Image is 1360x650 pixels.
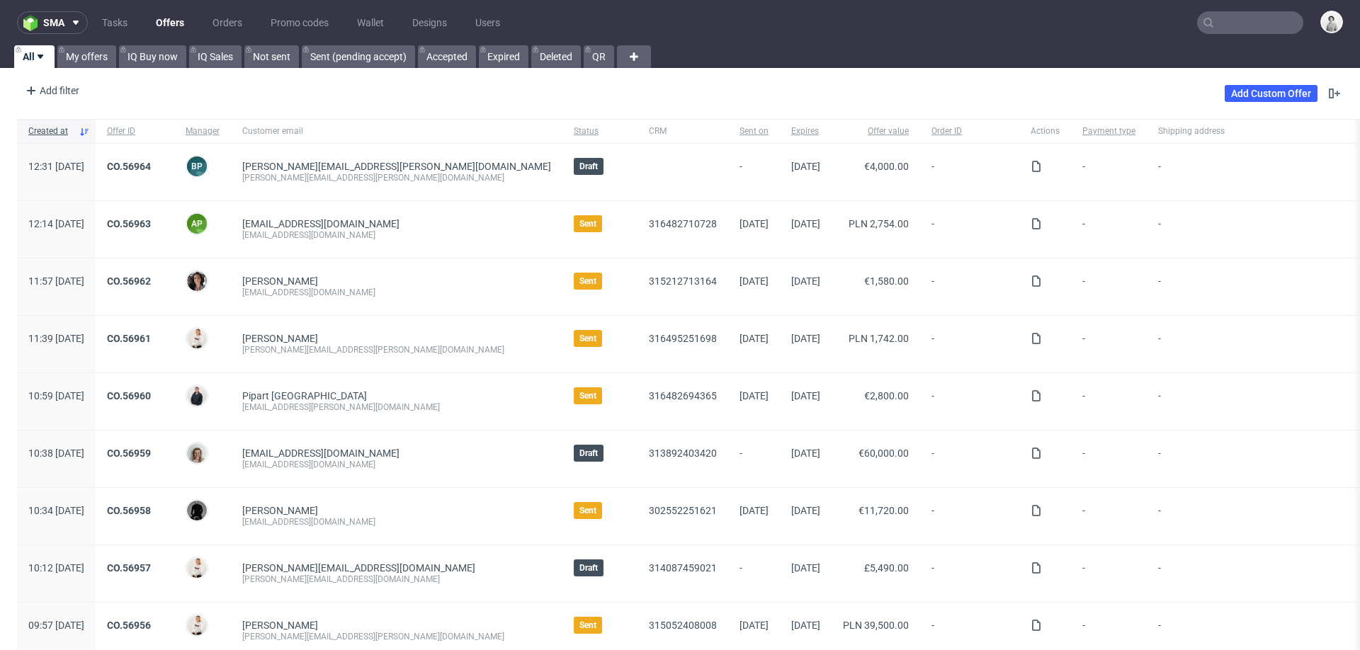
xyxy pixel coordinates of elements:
span: - [1082,447,1135,470]
span: Status [574,125,626,137]
img: Dawid Urbanowicz [187,501,207,520]
a: Offers [147,11,193,34]
a: Expired [479,45,528,68]
span: [DATE] [791,390,820,401]
span: Actions [1031,125,1060,137]
a: CO.56962 [107,275,151,287]
a: [PERSON_NAME] [242,620,318,631]
a: 314087459021 [649,562,717,574]
span: Draft [579,447,598,459]
a: Sent (pending accept) [302,45,415,68]
a: All [14,45,55,68]
a: [PERSON_NAME] [242,505,318,516]
span: Sent on [739,125,769,137]
span: - [931,447,1008,470]
span: [DATE] [739,620,769,631]
div: [EMAIL_ADDRESS][PERSON_NAME][DOMAIN_NAME] [242,401,551,413]
span: sma [43,18,64,28]
a: [PERSON_NAME] [242,333,318,344]
img: Dudek Mariola [1322,12,1342,32]
span: €1,580.00 [864,275,909,287]
span: [DATE] [739,275,769,287]
span: [DATE] [739,505,769,516]
span: - [931,390,1008,413]
a: Wallet [348,11,392,34]
a: CO.56961 [107,333,151,344]
span: €4,000.00 [864,161,909,172]
a: Deleted [531,45,581,68]
a: 313892403420 [649,447,717,459]
a: CO.56956 [107,620,151,631]
span: [DATE] [791,275,820,287]
a: My offers [57,45,116,68]
span: 10:12 [DATE] [28,562,84,574]
span: - [1082,505,1135,528]
img: Mari Fok [187,615,207,635]
span: - [931,275,1008,298]
a: Tasks [93,11,136,34]
span: Expires [791,125,820,137]
span: - [1082,562,1135,585]
span: - [739,161,769,183]
a: CO.56963 [107,218,151,229]
img: logo [23,15,43,31]
span: [DATE] [791,562,820,574]
div: [EMAIL_ADDRESS][DOMAIN_NAME] [242,516,551,528]
span: £5,490.00 [864,562,909,574]
a: 315052408008 [649,620,717,631]
div: [EMAIL_ADDRESS][DOMAIN_NAME] [242,287,551,298]
span: - [1082,620,1135,642]
span: [EMAIL_ADDRESS][DOMAIN_NAME] [242,447,399,459]
span: CRM [649,125,717,137]
span: Sent [579,333,596,344]
span: Customer email [242,125,551,137]
div: [EMAIL_ADDRESS][DOMAIN_NAME] [242,229,551,241]
img: Adrian Margula [187,386,207,406]
span: Created at [28,125,73,137]
div: [PERSON_NAME][EMAIL_ADDRESS][PERSON_NAME][DOMAIN_NAME] [242,172,551,183]
span: 11:39 [DATE] [28,333,84,344]
span: PLN 39,500.00 [843,620,909,631]
button: sma [17,11,88,34]
div: Add filter [20,79,82,102]
span: [DATE] [791,161,820,172]
span: Payment type [1082,125,1135,137]
span: €2,800.00 [864,390,909,401]
span: [DATE] [739,218,769,229]
span: [DATE] [739,333,769,344]
span: 11:57 [DATE] [28,275,84,287]
a: CO.56958 [107,505,151,516]
div: [PERSON_NAME][EMAIL_ADDRESS][DOMAIN_NAME] [242,574,551,585]
span: - [739,447,769,470]
a: 316495251698 [649,333,717,344]
span: [PERSON_NAME][EMAIL_ADDRESS][PERSON_NAME][DOMAIN_NAME] [242,161,551,172]
span: - [1082,390,1135,413]
span: - [1082,218,1135,241]
img: Monika Poźniak [187,443,207,463]
span: [DATE] [739,390,769,401]
span: PLN 2,754.00 [849,218,909,229]
a: CO.56957 [107,562,151,574]
span: 12:14 [DATE] [28,218,84,229]
a: Pipart [GEOGRAPHIC_DATA] [242,390,367,401]
span: [PERSON_NAME][EMAIL_ADDRESS][DOMAIN_NAME] [242,562,475,574]
span: - [739,562,769,585]
a: [PERSON_NAME] [242,275,318,287]
span: €60,000.00 [858,447,909,459]
a: QR [584,45,614,68]
figcaption: AP [187,214,207,234]
span: €11,720.00 [858,505,909,516]
span: [EMAIL_ADDRESS][DOMAIN_NAME] [242,218,399,229]
span: - [931,218,1008,241]
a: 315212713164 [649,275,717,287]
span: Sent [579,620,596,631]
span: Sent [579,390,596,401]
a: IQ Buy now [119,45,186,68]
span: Sent [579,218,596,229]
img: Mari Fok [187,329,207,348]
a: Orders [204,11,251,34]
span: Manager [186,125,220,137]
a: 316482694365 [649,390,717,401]
a: Users [467,11,509,34]
span: Sent [579,275,596,287]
